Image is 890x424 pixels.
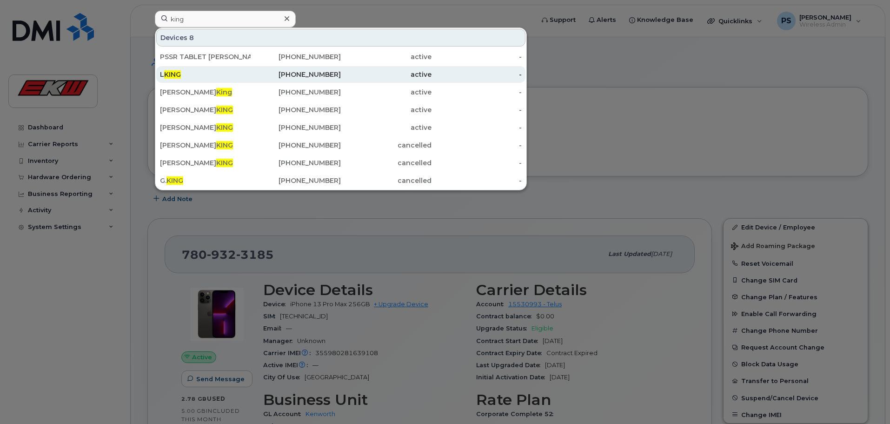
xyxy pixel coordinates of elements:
[341,176,432,185] div: cancelled
[216,88,232,96] span: King
[160,105,251,114] div: [PERSON_NAME]
[160,123,251,132] div: [PERSON_NAME]
[156,172,525,189] a: G.KING[PHONE_NUMBER]cancelled-
[160,87,251,97] div: [PERSON_NAME]
[432,141,522,150] div: -
[156,119,525,136] a: [PERSON_NAME]KING[PHONE_NUMBER]active-
[156,48,525,65] a: PSSR TABLET [PERSON_NAME][PHONE_NUMBER]active-
[216,123,233,132] span: KING
[251,176,341,185] div: [PHONE_NUMBER]
[156,84,525,101] a: [PERSON_NAME]King[PHONE_NUMBER]active-
[251,52,341,61] div: [PHONE_NUMBER]
[432,70,522,79] div: -
[432,158,522,168] div: -
[156,29,525,47] div: Devices
[251,105,341,114] div: [PHONE_NUMBER]
[432,105,522,114] div: -
[156,137,525,154] a: [PERSON_NAME]KING[PHONE_NUMBER]cancelled-
[160,176,251,185] div: G.
[251,87,341,97] div: [PHONE_NUMBER]
[341,52,432,61] div: active
[216,106,233,114] span: KING
[156,155,525,171] a: [PERSON_NAME]KING[PHONE_NUMBER]cancelled-
[189,33,194,42] span: 8
[251,141,341,150] div: [PHONE_NUMBER]
[432,176,522,185] div: -
[156,66,525,83] a: LKING[PHONE_NUMBER]active-
[432,52,522,61] div: -
[164,70,181,79] span: KING
[160,158,251,168] div: [PERSON_NAME]
[251,123,341,132] div: [PHONE_NUMBER]
[341,123,432,132] div: active
[341,105,432,114] div: active
[341,158,432,168] div: cancelled
[216,159,233,167] span: KING
[432,123,522,132] div: -
[251,158,341,168] div: [PHONE_NUMBER]
[251,70,341,79] div: [PHONE_NUMBER]
[160,52,251,61] div: PSSR TABLET [PERSON_NAME]
[341,87,432,97] div: active
[166,176,183,185] span: KING
[216,141,233,149] span: KING
[432,87,522,97] div: -
[341,141,432,150] div: cancelled
[160,70,251,79] div: L
[156,101,525,118] a: [PERSON_NAME]KING[PHONE_NUMBER]active-
[160,141,251,150] div: [PERSON_NAME]
[341,70,432,79] div: active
